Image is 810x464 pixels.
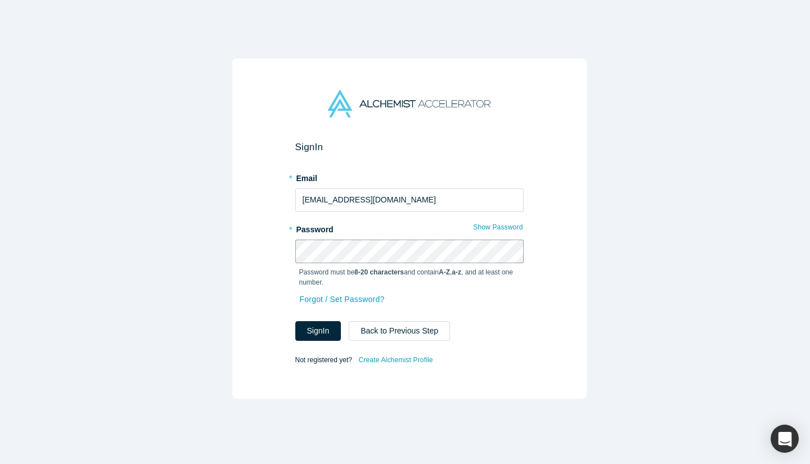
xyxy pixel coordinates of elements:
button: Back to Previous Step [349,321,450,341]
strong: a-z [452,268,461,276]
button: Show Password [472,220,523,235]
label: Email [295,169,524,184]
span: Not registered yet? [295,355,352,363]
h2: Sign In [295,141,524,153]
button: SignIn [295,321,341,341]
strong: A-Z [439,268,450,276]
a: Forgot / Set Password? [299,290,385,309]
strong: 8-20 characters [354,268,404,276]
a: Create Alchemist Profile [358,353,433,367]
img: Alchemist Accelerator Logo [328,90,490,118]
p: Password must be and contain , , and at least one number. [299,267,520,287]
label: Password [295,220,524,236]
